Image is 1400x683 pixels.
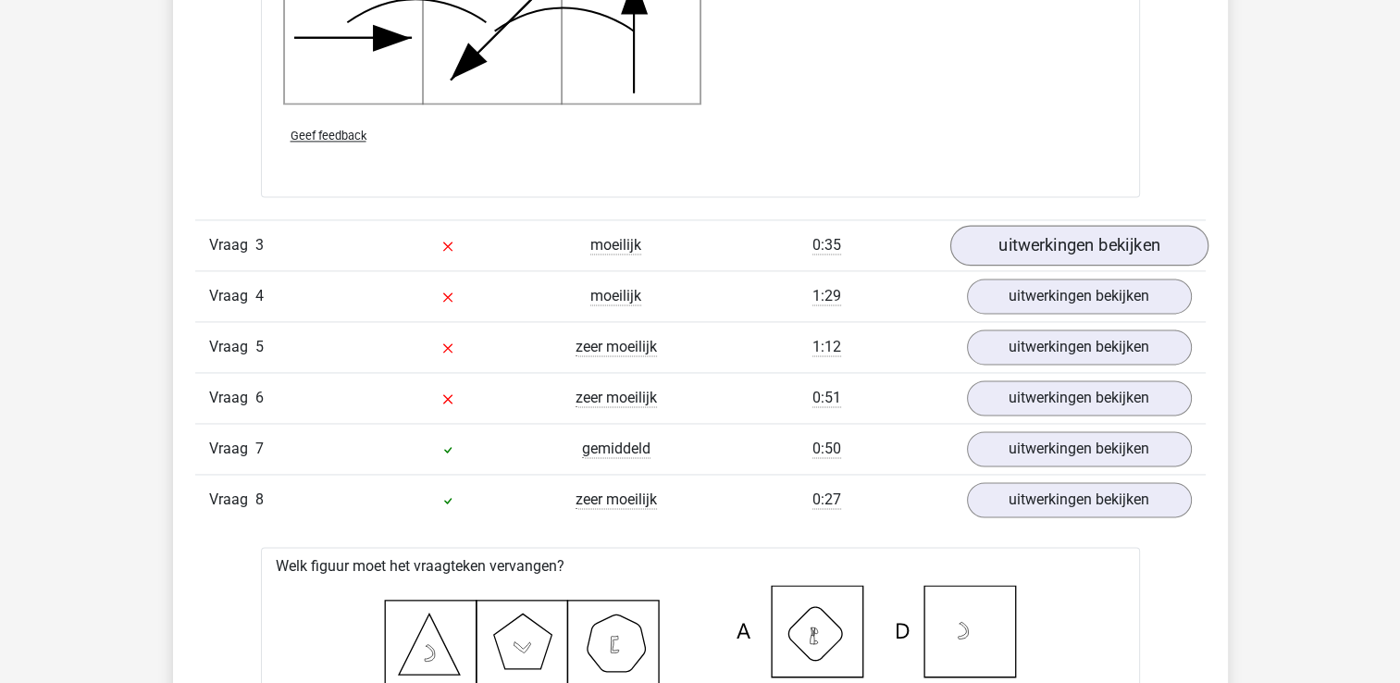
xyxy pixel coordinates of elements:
[590,236,641,255] span: moeilijk
[209,438,255,460] span: Vraag
[209,234,255,256] span: Vraag
[967,431,1192,466] a: uitwerkingen bekijken
[576,389,657,407] span: zeer moeilijk
[291,129,366,143] span: Geef feedback
[590,287,641,305] span: moeilijk
[967,380,1192,416] a: uitwerkingen bekijken
[967,279,1192,314] a: uitwerkingen bekijken
[812,389,841,407] span: 0:51
[255,338,264,355] span: 5
[812,491,841,509] span: 0:27
[949,225,1208,266] a: uitwerkingen bekijken
[812,287,841,305] span: 1:29
[582,440,650,458] span: gemiddeld
[812,440,841,458] span: 0:50
[576,338,657,356] span: zeer moeilijk
[209,489,255,511] span: Vraag
[255,491,264,508] span: 8
[209,285,255,307] span: Vraag
[576,491,657,509] span: zeer moeilijk
[812,236,841,255] span: 0:35
[255,389,264,406] span: 6
[255,440,264,457] span: 7
[967,482,1192,517] a: uitwerkingen bekijken
[812,338,841,356] span: 1:12
[209,336,255,358] span: Vraag
[209,387,255,409] span: Vraag
[255,236,264,254] span: 3
[255,287,264,304] span: 4
[967,329,1192,365] a: uitwerkingen bekijken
